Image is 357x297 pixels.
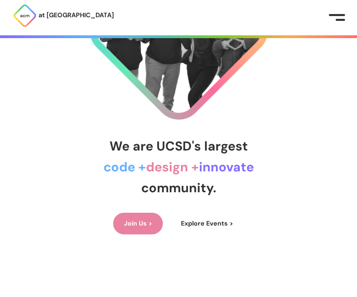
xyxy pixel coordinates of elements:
span: design + [146,159,199,175]
a: Explore Events > [170,213,244,234]
span: We are UCSD's largest [110,138,248,155]
p: at [GEOGRAPHIC_DATA] [39,10,114,20]
span: innovate [199,159,254,175]
img: ACM Logo [13,4,37,28]
a: Join Us > [113,213,163,234]
span: code + [103,159,146,175]
span: community. [141,179,216,196]
a: at [GEOGRAPHIC_DATA] [13,4,114,28]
